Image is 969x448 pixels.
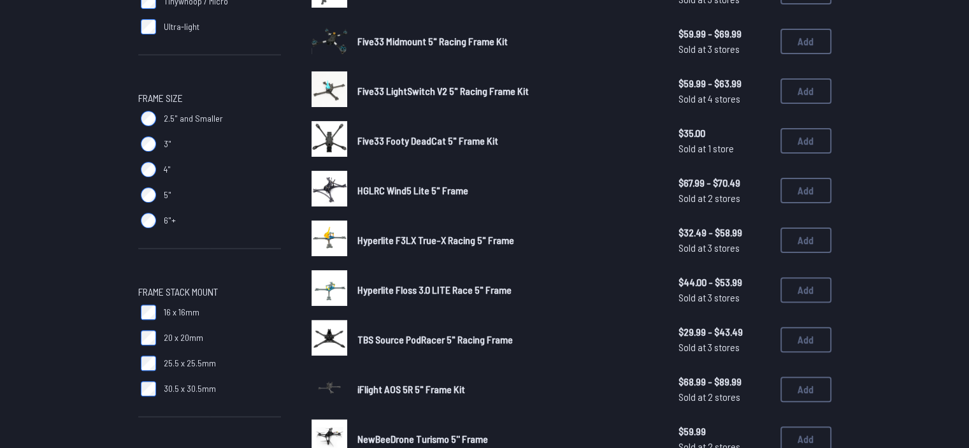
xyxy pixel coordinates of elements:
span: Hyperlite F3LX True-X Racing 5" Frame [357,234,514,246]
img: image [312,270,347,306]
a: image [312,220,347,260]
input: 2.5" and Smaller [141,111,156,126]
a: iFlight AOS 5R 5" Frame Kit [357,382,658,397]
span: HGLRC Wind5 Lite 5" Frame [357,184,468,196]
a: image [312,22,347,61]
span: $59.99 - $69.99 [678,26,770,41]
input: 5" [141,187,156,203]
span: $67.99 - $70.49 [678,175,770,191]
img: image [312,320,347,356]
img: image [312,171,347,206]
a: Five33 Footy DeadCat 5" Frame Kit [357,133,658,148]
span: $68.99 - $89.99 [678,374,770,389]
span: TBS Source PodRacer 5" Racing Frame [357,333,513,345]
span: $44.00 - $53.99 [678,275,770,290]
img: image [312,370,347,405]
input: 3" [141,136,156,152]
span: Five33 Footy DeadCat 5" Frame Kit [357,134,498,147]
span: Ultra-light [164,20,199,33]
a: HGLRC Wind5 Lite 5" Frame [357,183,658,198]
span: 25.5 x 25.5mm [164,357,216,370]
button: Add [780,128,831,154]
input: Ultra-light [141,19,156,34]
button: Add [780,178,831,203]
span: Sold at 3 stores [678,340,770,355]
span: $59.99 - $63.99 [678,76,770,91]
span: 3" [164,138,171,150]
a: TBS Source PodRacer 5" Racing Frame [357,332,658,347]
span: Sold at 4 stores [678,91,770,106]
input: 25.5 x 25.5mm [141,356,156,371]
span: Frame Size [138,90,183,106]
input: 6"+ [141,213,156,228]
span: Sold at 1 store [678,141,770,156]
span: Sold at 3 stores [678,41,770,57]
span: NewBeeDrone Turismo 5'' Frame [357,433,488,445]
a: image [312,171,347,210]
span: $59.99 [678,424,770,439]
a: NewBeeDrone Turismo 5'' Frame [357,431,658,447]
span: 6"+ [164,214,176,227]
span: Sold at 3 stores [678,290,770,305]
a: image [312,370,347,409]
button: Add [780,228,831,253]
button: Add [780,277,831,303]
a: Five33 Midmount 5" Racing Frame Kit [357,34,658,49]
span: 16 x 16mm [164,306,199,319]
button: Add [780,29,831,54]
a: image [312,320,347,359]
a: image [312,121,347,161]
span: iFlight AOS 5R 5" Frame Kit [357,383,465,395]
span: Hyperlite Floss 3.0 LITE Race 5" Frame [357,284,512,296]
a: image [312,71,347,111]
button: Add [780,327,831,352]
input: 20 x 20mm [141,330,156,345]
button: Add [780,78,831,104]
span: Sold at 2 stores [678,191,770,206]
span: 2.5" and Smaller [164,112,223,125]
span: Five33 LightSwitch V2 5" Racing Frame Kit [357,85,529,97]
img: image [312,121,347,157]
span: 4" [164,163,171,176]
span: Sold at 2 stores [678,389,770,405]
a: Hyperlite F3LX True-X Racing 5" Frame [357,233,658,248]
a: Hyperlite Floss 3.0 LITE Race 5" Frame [357,282,658,298]
img: image [312,22,347,57]
span: 20 x 20mm [164,331,203,344]
input: 30.5 x 30.5mm [141,381,156,396]
input: 16 x 16mm [141,305,156,320]
button: Add [780,377,831,402]
img: image [312,220,347,256]
input: 4" [141,162,156,177]
a: image [312,270,347,310]
span: 5" [164,189,171,201]
span: $35.00 [678,126,770,141]
img: image [312,71,347,107]
span: Frame Stack Mount [138,284,218,300]
span: 30.5 x 30.5mm [164,382,216,395]
span: Sold at 3 stores [678,240,770,256]
span: $32.49 - $58.99 [678,225,770,240]
span: Five33 Midmount 5" Racing Frame Kit [357,35,508,47]
span: $29.99 - $43.49 [678,324,770,340]
a: Five33 LightSwitch V2 5" Racing Frame Kit [357,83,658,99]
